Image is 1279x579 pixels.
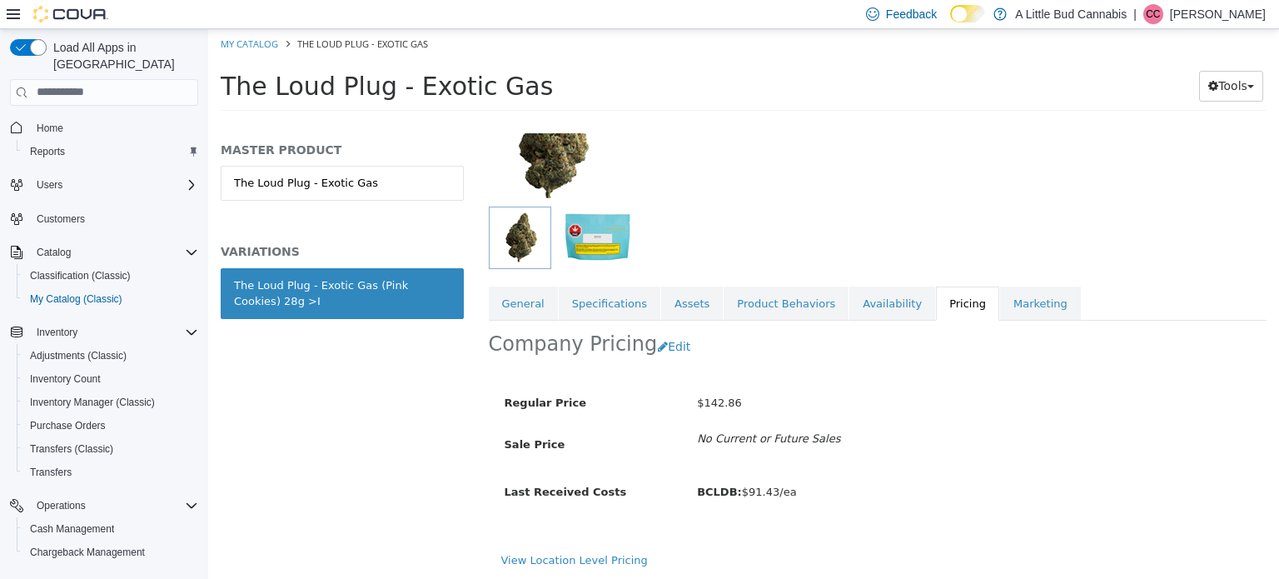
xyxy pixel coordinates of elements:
span: Catalog [30,242,198,262]
p: | [1133,4,1137,24]
button: Chargeback Management [17,541,205,564]
span: Purchase Orders [30,419,106,432]
span: Catalog [37,246,71,259]
span: Chargeback Management [23,542,198,562]
span: Adjustments (Classic) [30,349,127,362]
button: Transfers (Classic) [17,437,205,461]
span: Cash Management [23,519,198,539]
a: Customers [30,209,92,229]
button: Inventory Manager (Classic) [17,391,205,414]
span: Transfers [23,462,198,482]
img: 150 [281,52,405,177]
span: Load All Apps in [GEOGRAPHIC_DATA] [47,39,198,72]
span: Purchase Orders [23,416,198,436]
span: My Catalog (Classic) [23,289,198,309]
h5: MASTER PRODUCT [12,113,256,128]
p: [PERSON_NAME] [1170,4,1266,24]
div: Carolyn Cook [1143,4,1163,24]
a: Adjustments (Classic) [23,346,133,366]
a: Inventory Count [23,369,107,389]
span: $91.43/ea [489,457,588,469]
span: $142.86 [489,367,534,380]
span: Inventory Manager (Classic) [23,392,198,412]
span: Users [37,178,62,192]
input: Dark Mode [950,5,985,22]
a: Marketing [792,257,873,292]
a: Assets [453,257,515,292]
span: Operations [37,499,86,512]
span: Home [30,117,198,138]
a: Home [30,118,70,138]
a: General [281,257,350,292]
a: Product Behaviors [515,257,640,292]
span: Classification (Classic) [23,266,198,286]
i: No Current or Future Sales [489,403,632,416]
button: Operations [3,494,205,517]
span: My Catalog (Classic) [30,292,122,306]
a: Specifications [351,257,452,292]
a: Inventory Manager (Classic) [23,392,162,412]
button: Classification (Classic) [17,264,205,287]
img: Cova [33,6,108,22]
a: Transfers (Classic) [23,439,120,459]
a: Cash Management [23,519,121,539]
span: Adjustments (Classic) [23,346,198,366]
span: Inventory [37,326,77,339]
span: Dark Mode [950,22,951,23]
button: Tools [991,42,1055,72]
span: Classification (Classic) [30,269,131,282]
button: Users [3,173,205,197]
b: BCLDB: [489,457,534,469]
a: Pricing [728,257,791,292]
span: Reports [23,142,198,162]
span: The Loud Plug - Exotic Gas [89,8,220,21]
h5: VARIATIONS [12,215,256,230]
span: Cash Management [30,522,114,536]
span: The Loud Plug - Exotic Gas [12,42,345,72]
a: Transfers [23,462,78,482]
a: Availability [641,257,727,292]
span: Sale Price [296,409,357,422]
button: Home [3,116,205,140]
a: Reports [23,142,72,162]
a: My Catalog (Classic) [23,289,129,309]
a: Classification (Classic) [23,266,137,286]
span: CC [1146,4,1160,24]
span: Reports [30,145,65,158]
button: Edit [449,302,491,333]
span: Customers [37,212,85,226]
span: Home [37,122,63,135]
button: Inventory [30,322,84,342]
button: Catalog [30,242,77,262]
div: The Loud Plug - Exotic Gas (Pink Cookies) 28g >I [26,248,242,281]
span: Inventory Count [30,372,101,386]
span: Users [30,175,198,195]
button: Operations [30,496,92,516]
button: Inventory [3,321,205,344]
button: Cash Management [17,517,205,541]
a: View Location Level Pricing [293,525,440,537]
span: Inventory [30,322,198,342]
span: Transfers (Classic) [30,442,113,456]
span: Chargeback Management [30,546,145,559]
button: My Catalog (Classic) [17,287,205,311]
a: Purchase Orders [23,416,112,436]
a: Chargeback Management [23,542,152,562]
button: Customers [3,207,205,231]
button: Users [30,175,69,195]
span: Regular Price [296,367,378,380]
span: Last Received Costs [296,457,419,469]
button: Catalog [3,241,205,264]
span: Customers [30,208,198,229]
span: Operations [30,496,198,516]
span: Transfers (Classic) [23,439,198,459]
h2: Company Pricing [281,302,450,328]
a: The Loud Plug - Exotic Gas [12,137,256,172]
button: Inventory Count [17,367,205,391]
p: A Little Bud Cannabis [1015,4,1127,24]
span: Transfers [30,466,72,479]
span: Feedback [886,6,937,22]
a: My Catalog [12,8,70,21]
span: Inventory Count [23,369,198,389]
button: Purchase Orders [17,414,205,437]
